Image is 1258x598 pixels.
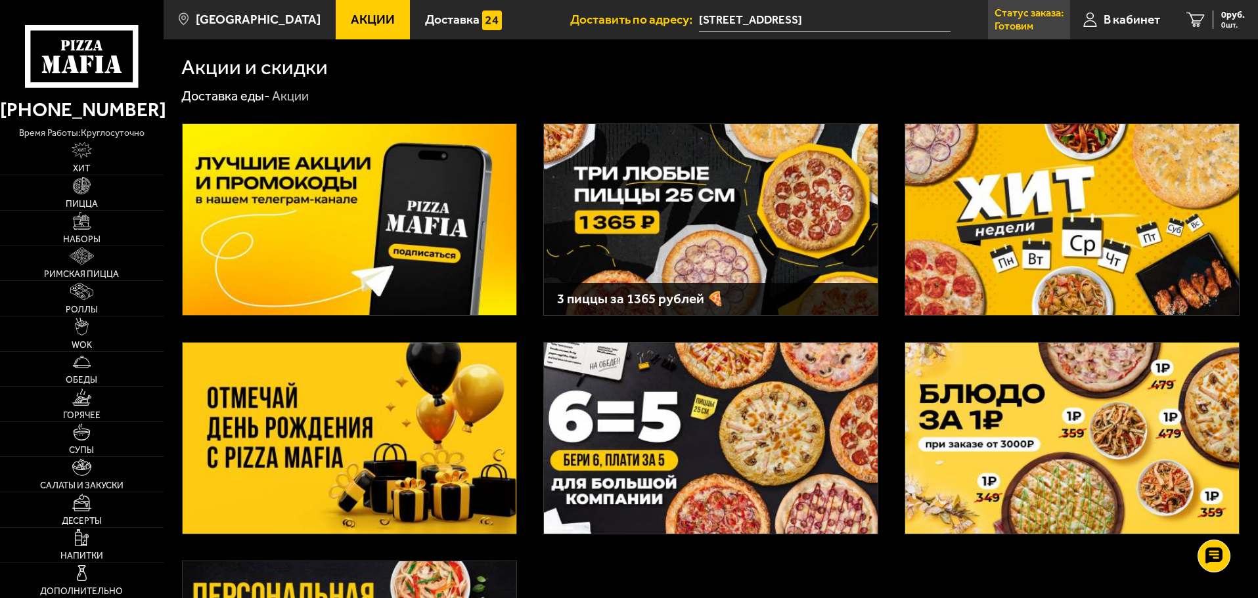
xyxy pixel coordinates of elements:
[66,305,98,314] span: Роллы
[482,11,502,30] img: 15daf4d41897b9f0e9f617042186c801.svg
[181,57,328,78] h1: Акции и скидки
[570,13,699,26] span: Доставить по адресу:
[995,8,1064,18] p: Статус заказа:
[272,88,309,105] div: Акции
[62,517,102,526] span: Десерты
[181,88,270,104] a: Доставка еды-
[1221,21,1245,29] span: 0 шт.
[40,481,124,490] span: Салаты и закуски
[196,13,321,26] span: [GEOGRAPHIC_DATA]
[40,587,123,596] span: Дополнительно
[73,164,90,173] span: Хит
[557,292,865,306] h3: 3 пиццы за 1365 рублей 🍕
[699,8,951,32] span: Стремянная улица, 3
[66,375,97,385] span: Обеды
[995,21,1033,32] p: Готовим
[699,8,951,32] input: Ваш адрес доставки
[60,551,103,561] span: Напитки
[543,123,878,316] a: 3 пиццы за 1365 рублей 🍕
[66,200,98,209] span: Пицца
[63,411,101,420] span: Горячее
[44,270,119,279] span: Римская пицца
[425,13,480,26] span: Доставка
[69,446,94,455] span: Супы
[1221,11,1245,20] span: 0 руб.
[1104,13,1160,26] span: В кабинет
[351,13,395,26] span: Акции
[63,235,101,244] span: Наборы
[72,341,92,350] span: WOK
